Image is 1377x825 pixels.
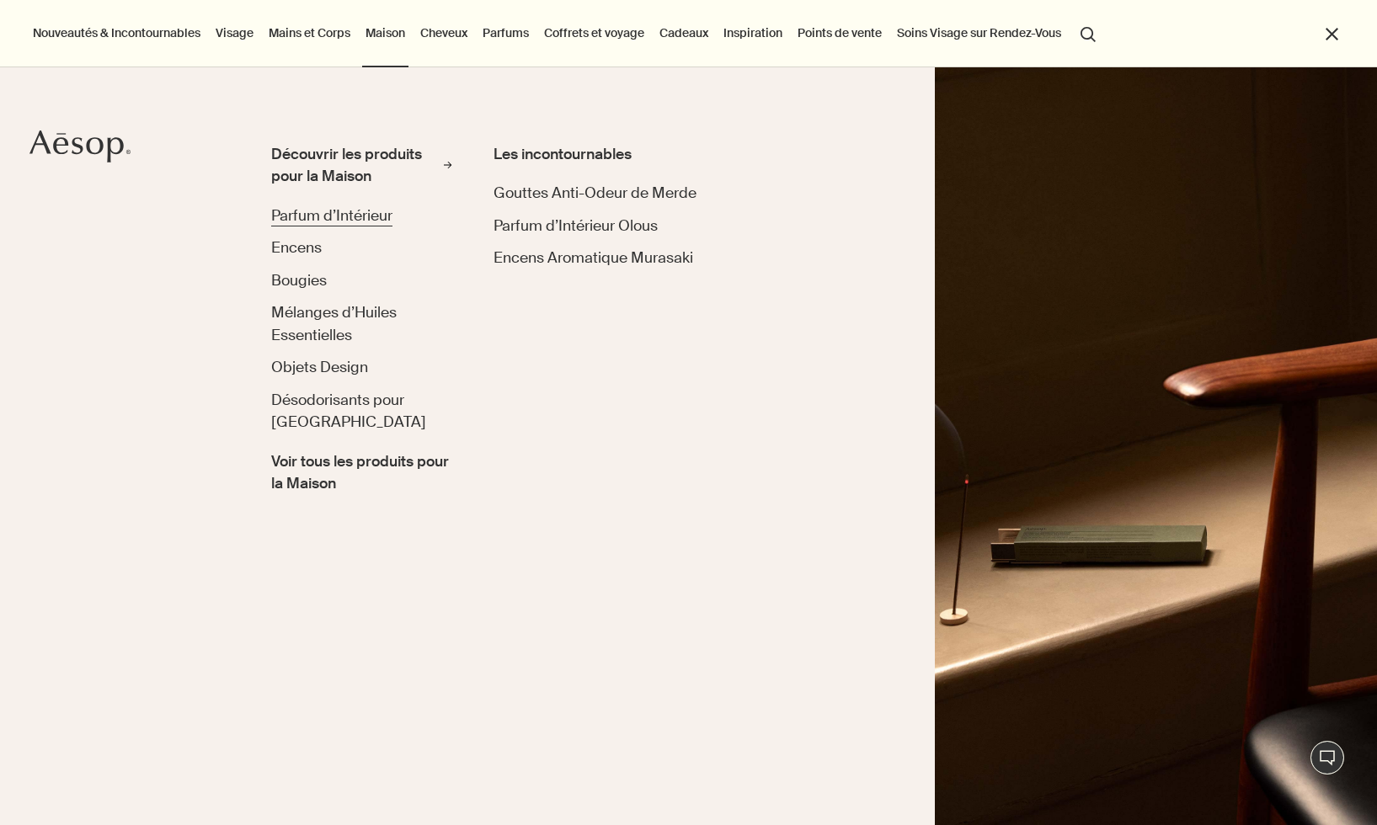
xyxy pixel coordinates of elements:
[271,143,452,194] a: Découvrir les produits pour la Maison
[271,271,327,290] span: Bougies
[417,22,471,44] a: Cheveux
[271,356,368,378] a: Objets Design
[271,206,392,225] span: Parfum d’Intérieur
[494,216,658,235] span: Parfum d’Intérieur Olous
[494,215,658,237] a: Parfum d’Intérieur Olous
[271,301,452,346] a: Mélanges d’Huiles Essentielles
[541,22,648,44] a: Coffrets et voyage
[362,22,408,44] a: Maison
[794,22,885,44] button: Points de vente
[271,444,452,495] a: Voir tous les produits pour la Maison
[656,22,712,44] a: Cadeaux
[479,22,532,44] a: Parfums
[271,303,397,343] span: Mélanges d’Huiles Essentielles
[1322,24,1342,44] button: Fermer le menu
[271,238,322,257] span: Encens
[265,22,354,44] a: Mains et Corps
[29,130,131,168] a: Aesop
[271,205,392,226] a: Parfum d’Intérieur
[271,391,426,431] span: Désodorisants pour Salle de Bain
[271,450,452,495] span: Voir tous les produits pour la Maison
[212,22,257,44] a: Visage
[271,237,322,258] a: Encens
[494,184,697,202] span: Gouttes Anti-Odeur de Merde
[894,22,1065,44] a: Soins Visage sur Rendez-Vous
[271,143,440,188] div: Découvrir les produits pour la Maison
[1310,741,1344,774] button: Chat en direct
[720,22,786,44] a: Inspiration
[494,182,697,204] a: Gouttes Anti-Odeur de Merde
[494,143,714,165] div: Les incontournables
[271,358,368,376] span: Objets Design
[494,247,693,269] a: Encens Aromatique Murasaki
[29,130,131,163] svg: Aesop
[494,248,693,267] span: Encens Aromatique Murasaki
[1073,17,1103,49] button: Lancer une recherche
[935,67,1377,825] img: Warmly lit room containing lamp and mid-century furniture.
[29,22,204,44] button: Nouveautés & Incontournables
[271,389,452,434] a: Désodorisants pour [GEOGRAPHIC_DATA]
[271,269,327,291] a: Bougies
